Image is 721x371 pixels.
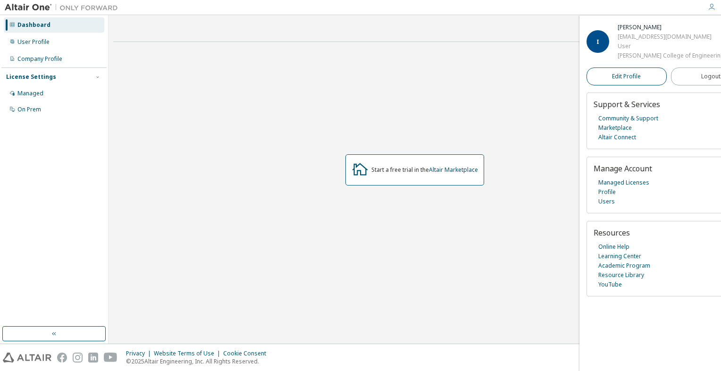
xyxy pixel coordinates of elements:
div: Cookie Consent [223,350,272,357]
img: Altair One [5,3,123,12]
div: Managed [17,90,43,97]
a: Marketplace [598,123,632,133]
span: I [596,38,599,46]
a: Altair Connect [598,133,636,142]
span: Logout [701,72,721,81]
img: altair_logo.svg [3,353,51,363]
a: YouTube [598,280,622,289]
img: linkedin.svg [88,353,98,363]
div: Dashboard [17,21,50,29]
div: Company Profile [17,55,62,63]
a: Resource Library [598,270,644,280]
div: On Prem [17,106,41,113]
span: Resources [594,228,630,238]
img: youtube.svg [104,353,117,363]
p: © 2025 Altair Engineering, Inc. All Rights Reserved. [126,357,272,365]
span: Support & Services [594,99,660,110]
img: instagram.svg [73,353,83,363]
a: Altair Marketplace [429,166,478,174]
a: Profile [598,187,616,197]
div: Website Terms of Use [154,350,223,357]
a: Community & Support [598,114,658,123]
a: Academic Program [598,261,650,270]
div: User Profile [17,38,50,46]
div: Privacy [126,350,154,357]
a: Managed Licenses [598,178,649,187]
a: Users [598,197,615,206]
img: facebook.svg [57,353,67,363]
a: Learning Center [598,252,641,261]
a: Edit Profile [587,67,667,85]
div: Start a free trial in the [371,166,478,174]
a: Online Help [598,242,629,252]
div: License Settings [6,73,56,81]
span: Manage Account [594,163,652,174]
span: Edit Profile [612,73,641,80]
